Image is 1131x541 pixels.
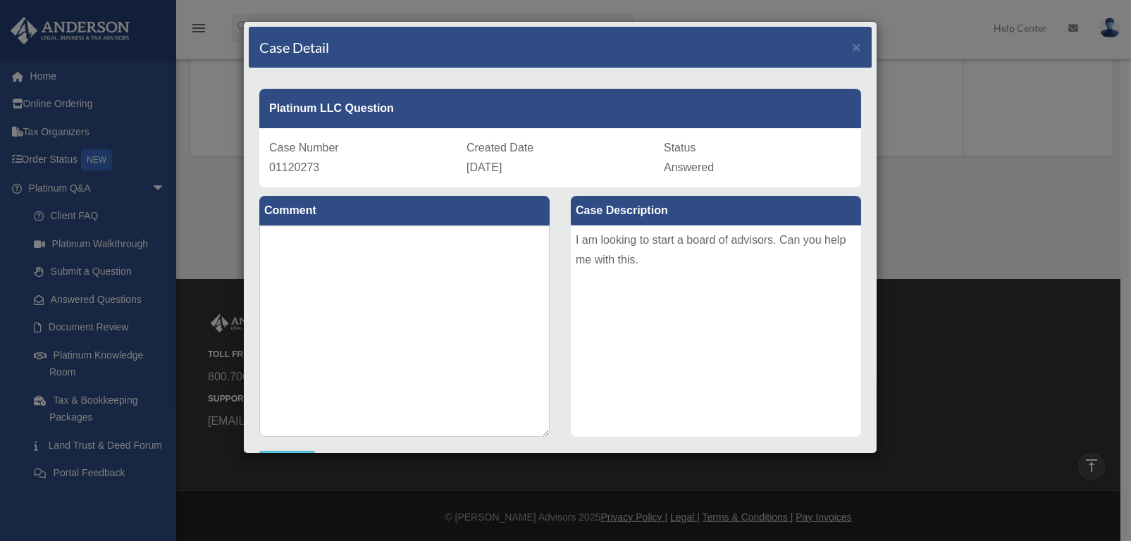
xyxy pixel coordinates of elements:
div: I am looking to start a board of advisors. Can you help me with this. [571,225,861,437]
span: 01120273 [269,161,319,173]
label: Case Description [571,196,861,225]
label: Comment [259,196,550,225]
span: × [852,39,861,55]
span: Created Date [466,142,533,154]
div: Platinum LLC Question [259,89,861,128]
span: [DATE] [466,161,502,173]
button: Close [852,39,861,54]
span: Answered [664,161,714,173]
h4: Case Detail [259,37,329,57]
span: Case Number [269,142,339,154]
button: Comment [259,451,315,472]
span: Status [664,142,696,154]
